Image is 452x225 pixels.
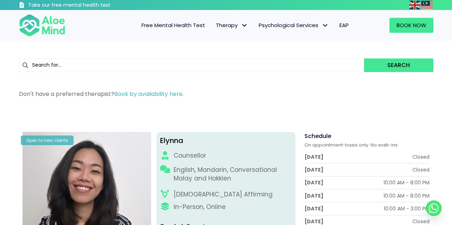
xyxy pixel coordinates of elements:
[389,18,433,33] a: Book Now
[259,21,329,29] span: Psychological Services
[364,58,433,72] button: Search
[19,58,364,72] input: Search for...
[304,192,323,199] div: [DATE]
[426,200,442,216] a: Whatsapp
[239,20,250,31] span: Therapy: submenu
[304,153,323,160] div: [DATE]
[409,1,421,9] a: English
[304,166,323,173] div: [DATE]
[21,135,74,145] div: Open to new clients
[210,18,253,33] a: TherapyTherapy: submenu
[383,192,429,199] div: 10:00 AM - 8:00 PM
[412,218,429,225] div: Closed
[397,21,426,29] span: Book Now
[412,166,429,173] div: Closed
[136,18,210,33] a: Free Mental Health Test
[174,151,206,160] div: Counsellor
[141,21,205,29] span: Free Mental Health Test
[174,190,273,199] div: [DEMOGRAPHIC_DATA] Affirming
[160,135,292,146] div: Elynna
[304,142,398,148] span: On appointment-basis only. No walk-ins
[28,2,149,9] h3: Take our free mental health test
[174,203,226,211] div: In-Person, Online
[421,1,433,9] img: ms
[383,179,429,186] div: 10:00 AM - 8:00 PM
[304,132,331,140] span: Schedule
[334,18,354,33] a: EAP
[19,14,65,37] img: Aloe mind Logo
[339,21,349,29] span: EAP
[174,165,292,183] p: English, Mandarin, Conversational Malay and Hokkien
[412,153,429,160] div: Closed
[75,18,354,33] nav: Menu
[114,90,184,98] a: Book by availability here.
[304,205,323,212] div: [DATE]
[384,205,429,212] div: 10:00 AM - 3:00 PM
[304,179,323,186] div: [DATE]
[19,90,433,98] p: Don't have a preferred therapist?
[421,1,433,9] a: Malay
[19,2,149,10] a: Take our free mental health test
[320,20,331,31] span: Psychological Services: submenu
[253,18,334,33] a: Psychological ServicesPsychological Services: submenu
[216,21,248,29] span: Therapy
[304,218,323,225] div: [DATE]
[409,1,421,9] img: en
